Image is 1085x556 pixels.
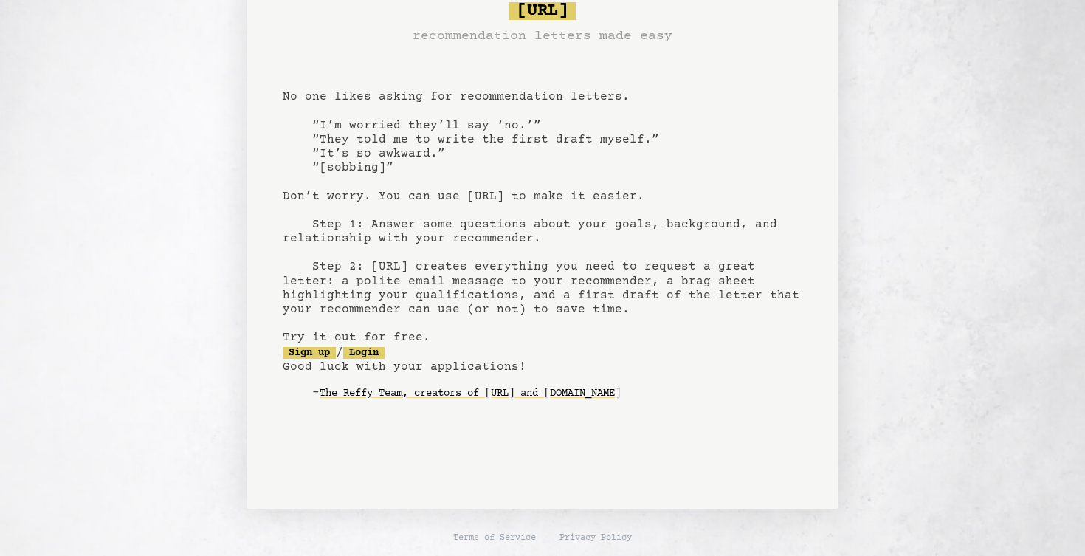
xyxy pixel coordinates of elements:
[559,532,632,544] a: Privacy Policy
[320,382,621,405] a: The Reffy Team, creators of [URL] and [DOMAIN_NAME]
[453,532,536,544] a: Terms of Service
[413,26,672,47] h3: recommendation letters made easy
[509,2,576,20] span: [URL]
[343,347,385,359] a: Login
[283,347,336,359] a: Sign up
[312,386,802,401] div: -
